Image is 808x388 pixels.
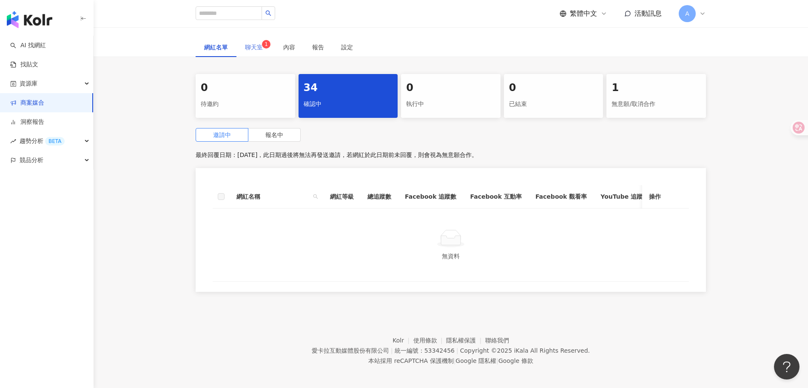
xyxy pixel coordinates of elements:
[514,347,529,354] a: iKala
[368,356,533,366] span: 本站採用 reCAPTCHA 保護機制
[304,97,393,111] div: 確認中
[456,347,458,354] span: |
[313,194,318,199] span: search
[406,81,495,95] div: 0
[612,97,701,111] div: 無意願/取消合作
[323,185,361,208] th: 網紅等級
[10,99,44,107] a: 商案媒合
[398,185,463,208] th: Facebook 追蹤數
[265,131,283,138] span: 報名中
[10,60,38,69] a: 找貼文
[498,357,533,364] a: Google 條款
[406,97,495,111] div: 執行中
[685,9,689,18] span: A
[245,44,266,50] span: 聊天室
[391,347,393,354] span: |
[634,9,662,17] span: 活動訊息
[236,192,310,201] span: 網紅名稱
[283,43,295,52] div: 內容
[570,9,597,18] span: 繁體中文
[485,337,509,344] a: 聯絡我們
[20,131,65,151] span: 趨勢分析
[446,337,485,344] a: 隱私權保護
[265,10,271,16] span: search
[45,137,65,145] div: BETA
[10,41,46,50] a: searchAI 找網紅
[265,41,268,47] span: 1
[262,40,270,48] sup: 1
[341,43,353,52] div: 設定
[7,11,52,28] img: logo
[312,347,389,354] div: 愛卡拉互動媒體股份有限公司
[20,74,37,93] span: 資源庫
[213,131,231,138] span: 邀請中
[454,357,456,364] span: |
[612,81,701,95] div: 1
[196,148,706,161] p: 最終回覆日期：[DATE]，此日期過後將無法再發送邀請，若網紅於此日期前未回覆，則會視為無意願合作。
[509,97,598,111] div: 已結束
[395,347,455,354] div: 統一編號：53342456
[304,81,393,95] div: 34
[509,81,598,95] div: 0
[201,81,290,95] div: 0
[201,97,290,111] div: 待邀約
[361,185,398,208] th: 總追蹤數
[393,337,413,344] a: Kolr
[594,185,655,208] th: YouTube 追蹤數
[204,43,228,52] div: 網紅名單
[20,151,43,170] span: 競品分析
[463,185,528,208] th: Facebook 互動率
[413,337,447,344] a: 使用條款
[529,185,594,208] th: Facebook 觀看率
[10,138,16,144] span: rise
[311,190,320,203] span: search
[774,354,799,379] iframe: Help Scout Beacon - Open
[496,357,498,364] span: |
[312,43,324,52] div: 報告
[460,347,590,354] div: Copyright © 2025 All Rights Reserved.
[455,357,496,364] a: Google 隱私權
[10,118,44,126] a: 洞察報告
[223,251,679,261] div: 無資料
[642,185,689,208] th: 操作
